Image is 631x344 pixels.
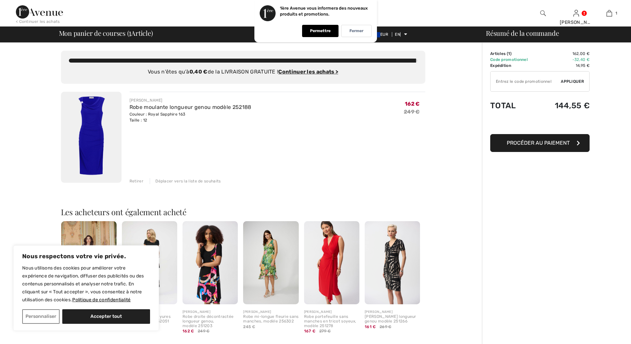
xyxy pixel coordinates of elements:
[90,314,122,319] font: Accepter tout
[561,79,584,84] font: Appliquer
[349,28,363,33] font: Fermer
[22,309,60,324] button: Personnaliser
[61,92,122,183] img: Robe moulante longueur genou modèle 252188
[122,221,177,304] img: Pantalon large à rayures courtes, modèle 252051
[278,69,338,75] a: Continuer les achats >
[62,309,150,324] button: Accepter tout
[61,221,117,304] img: Robe fourreau longueur genou modèle 228158
[572,51,590,56] font: 162,00 €
[365,221,420,304] img: Robe fourreau longueur genou modèle 251266
[59,28,129,37] font: Mon panier de courses (
[593,9,625,17] a: 1
[380,324,392,329] font: 269 ​​€
[486,28,559,37] font: Résumé de la commande
[560,20,599,25] font: [PERSON_NAME]
[13,245,159,331] div: Nous respectons votre vie privée.
[130,98,163,103] font: [PERSON_NAME]
[22,265,144,303] font: Nous utilisons des cookies pour améliorer votre expérience de navigation, diffuser des publicités...
[16,19,60,24] font: < Continuer les achats
[132,297,133,303] a: Politique de confidentialité
[490,101,516,110] font: Total
[310,28,331,33] font: Permettre
[61,207,187,217] font: Les acheteurs ont également acheté
[490,51,508,56] font: Articles (
[129,26,131,38] font: 1
[183,221,238,304] img: Robe droite décontractée longueur genou, modèle 251203
[304,221,359,304] img: Robe portefeuille sans manches en tricot soyeux, modèle 251278
[606,9,612,17] img: Mon sac
[243,221,298,304] img: Robe mi-longue fleurie sans manches, modèle 256302
[540,9,546,17] img: rechercher sur le site
[243,324,255,329] font: 245 €
[304,314,356,328] font: Robe portefeuille sans manches en tricot soyeux, modèle 251278
[130,112,185,117] font: Couleur : Royal Sapphire 163
[490,57,528,62] font: Code promotionnel
[155,179,221,183] font: Déplacer vers la liste de souhaits
[183,329,194,333] font: 162 €
[243,314,298,323] font: Robe mi-longue fleurie sans manches, modèle 256302
[26,314,56,319] font: Personnaliser
[72,297,131,303] a: Politique de Confidentialité
[555,101,590,110] font: 144,55 €
[508,51,510,56] font: 1
[198,329,210,333] font: 249 €
[490,63,511,68] font: Expédition
[573,10,579,16] a: Se connecter
[491,72,561,91] input: Code promotionnel
[319,329,331,333] font: 279 €
[304,310,332,314] font: [PERSON_NAME]
[573,9,579,17] img: Mes informations
[490,134,590,152] button: Procéder au paiement
[183,310,210,314] font: [PERSON_NAME]
[280,6,368,17] font: 1ère Avenue vous informera des nouveaux produits et promotions.
[183,314,234,328] font: Robe droite décontractée longueur genou, modèle 251203
[576,63,590,68] font: 14,95 €
[130,118,147,123] font: Taille : 12
[208,69,279,75] font: de la LIVRAISON GRATUITE !
[130,179,143,183] font: Retirer
[572,57,590,62] font: -32,40 €
[380,32,388,37] font: EUR
[243,310,271,314] font: [PERSON_NAME]
[130,104,251,110] a: Robe moulante longueur genou modèle 252188
[22,253,126,260] font: Nous respectons votre vie privée.
[405,101,420,107] font: 162 €
[131,28,153,37] font: Article)
[365,314,416,323] font: [PERSON_NAME] longueur genou modèle 251266
[365,310,393,314] font: [PERSON_NAME]
[189,69,208,75] font: 0,40 €
[395,32,400,37] font: EN
[365,324,376,329] font: 161 €
[404,109,420,115] font: 249 €
[72,297,131,303] font: Politique de confidentialité
[507,140,570,146] font: Procéder au paiement
[510,51,511,56] font: )
[615,11,617,16] font: 1
[490,117,590,132] iframe: PayPal
[16,5,63,19] img: 1ère Avenue
[148,69,189,75] font: Vous n'êtes qu'à
[304,329,316,333] font: 167 €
